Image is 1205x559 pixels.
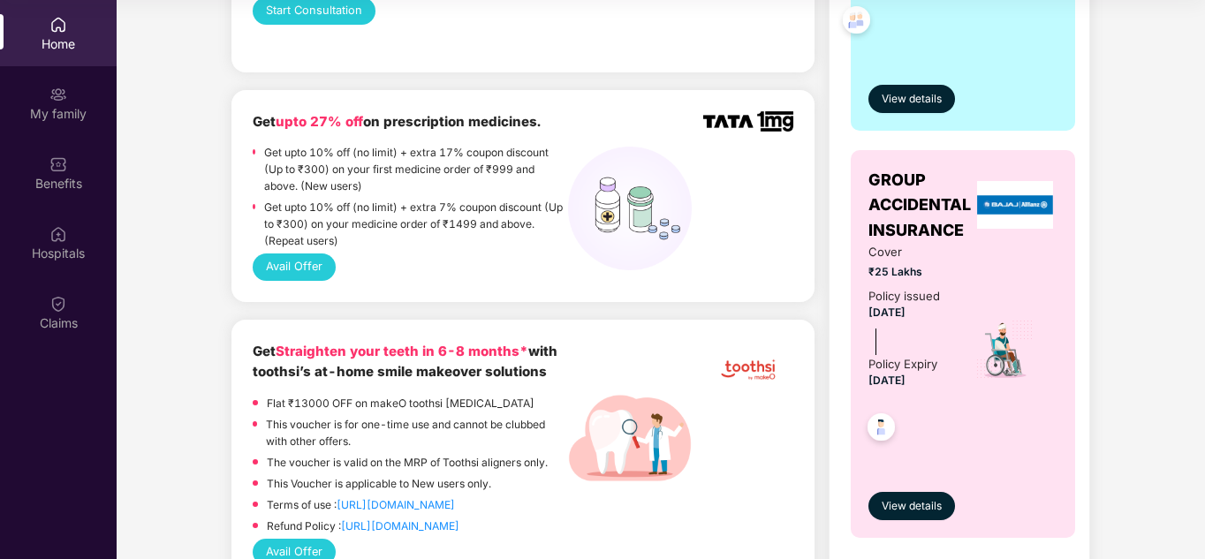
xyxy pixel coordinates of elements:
[49,225,67,243] img: svg+xml;base64,PHN2ZyBpZD0iSG9zcGl0YWxzIiB4bWxucz0iaHR0cDovL3d3dy53My5vcmcvMjAwMC9zdmciIHdpZHRoPS...
[267,454,548,471] p: The voucher is valid on the MRP of Toothsi aligners only.
[868,355,937,374] div: Policy Expiry
[882,91,942,108] span: View details
[703,111,793,132] img: TATA_1mg_Logo.png
[977,181,1053,229] img: insurerLogo
[49,155,67,173] img: svg+xml;base64,PHN2ZyBpZD0iQmVuZWZpdHMiIHhtbG5zPSJodHRwOi8vd3d3LnczLm9yZy8yMDAwL3N2ZyIgd2lkdGg9Ij...
[267,395,534,412] p: Flat ₹13000 OFF on makeO toothsi [MEDICAL_DATA]
[264,144,568,194] p: Get upto 10% off (no limit) + extra 17% coupon discount (Up to ₹300) on your first medicine order...
[860,408,903,451] img: svg+xml;base64,PHN2ZyB4bWxucz0iaHR0cDovL3d3dy53My5vcmcvMjAwMC9zdmciIHdpZHRoPSI0OC45NDMiIGhlaWdodD...
[868,306,906,319] span: [DATE]
[868,287,940,306] div: Policy issued
[49,86,67,103] img: svg+xml;base64,PHN2ZyB3aWR0aD0iMjAiIGhlaWdodD0iMjAiIHZpZXdCb3g9IjAgMCAyMCAyMCIgZmlsbD0ibm9uZSIgeG...
[49,295,67,313] img: svg+xml;base64,PHN2ZyBpZD0iQ2xhaW0iIHhtbG5zPSJodHRwOi8vd3d3LnczLm9yZy8yMDAwL3N2ZyIgd2lkdGg9IjIwIi...
[266,416,568,449] p: This voucher is for one-time use and cannot be clubbed with other offers.
[868,492,955,520] button: View details
[253,253,336,280] button: Avail Offer
[276,343,528,359] span: Straighten your teeth in 6-8 months*
[703,341,793,399] img: tootshi.png
[253,343,557,381] b: Get with toothsi’s at-home smile makeover solutions
[267,475,491,492] p: This Voucher is applicable to New users only.
[341,519,459,533] a: [URL][DOMAIN_NAME]
[568,147,692,270] img: medicines%20(1).png
[568,376,692,500] img: male-dentist-holding-magnifier-while-doing-tooth-research%202.png
[868,85,955,113] button: View details
[267,517,459,534] p: Refund Policy :
[835,1,878,44] img: svg+xml;base64,PHN2ZyB4bWxucz0iaHR0cDovL3d3dy53My5vcmcvMjAwMC9zdmciIHdpZHRoPSI0OC45NDMiIGhlaWdodD...
[868,374,906,387] span: [DATE]
[276,113,363,130] span: upto 27% off
[868,243,951,261] span: Cover
[264,199,568,249] p: Get upto 10% off (no limit) + extra 7% coupon discount (Up to ₹300) on your medicine order of ₹14...
[868,263,951,280] span: ₹25 Lakhs
[267,496,455,513] p: Terms of use :
[337,498,455,511] a: [URL][DOMAIN_NAME]
[882,498,942,515] span: View details
[974,319,1035,381] img: icon
[49,16,67,34] img: svg+xml;base64,PHN2ZyBpZD0iSG9tZSIgeG1sbnM9Imh0dHA6Ly93d3cudzMub3JnLzIwMDAvc3ZnIiB3aWR0aD0iMjAiIG...
[253,113,541,130] b: Get on prescription medicines.
[868,168,973,243] span: GROUP ACCIDENTAL INSURANCE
